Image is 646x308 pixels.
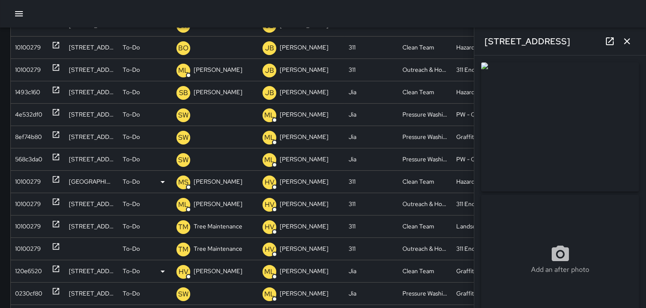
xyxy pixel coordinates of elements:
[15,104,42,126] div: 4e532df0
[344,36,398,59] div: 311
[280,59,328,81] p: [PERSON_NAME]
[178,65,189,76] p: ML
[65,282,118,305] div: 226 6th Street
[178,110,189,120] p: SW
[452,59,506,81] div: 311 Encampments
[398,215,452,237] div: Clean Team
[194,193,242,215] p: [PERSON_NAME]
[123,59,140,81] p: To-Do
[194,260,242,282] p: [PERSON_NAME]
[344,59,398,81] div: 311
[398,148,452,170] div: Pressure Washing
[398,126,452,148] div: Pressure Washing
[178,155,189,165] p: SW
[194,171,242,193] p: [PERSON_NAME]
[280,171,328,193] p: [PERSON_NAME]
[178,244,189,255] p: TM
[123,193,140,215] p: To-Do
[178,177,189,188] p: MS
[178,132,189,143] p: SW
[264,155,275,165] p: ML
[123,81,140,103] p: To-Do
[265,88,274,98] p: JB
[179,88,188,98] p: SB
[123,260,140,282] p: To-Do
[452,81,506,103] div: Hazardous Waste
[65,36,118,59] div: 66 8th Street
[452,215,506,237] div: Landscaping (DG & Weeds)
[123,126,140,148] p: To-Do
[452,260,506,282] div: Graffiti - Private
[280,193,328,215] p: [PERSON_NAME]
[344,215,398,237] div: 311
[344,193,398,215] div: 311
[398,59,452,81] div: Outreach & Hospitality
[280,37,328,59] p: [PERSON_NAME]
[123,148,140,170] p: To-Do
[280,216,328,237] p: [PERSON_NAME]
[65,170,118,193] div: 1171 Mission Street
[178,222,189,232] p: TM
[15,193,41,215] div: 10100279
[264,132,275,143] p: ML
[15,148,42,170] div: 568c3da0
[194,81,242,103] p: [PERSON_NAME]
[452,36,506,59] div: Hazardous Waste
[280,260,328,282] p: [PERSON_NAME]
[280,283,328,305] p: [PERSON_NAME]
[398,103,452,126] div: Pressure Washing
[452,126,506,148] div: Graffiti - Public
[194,216,242,237] p: Tree Maintenance
[123,283,140,305] p: To-Do
[264,110,275,120] p: ML
[265,43,274,53] p: JB
[265,222,275,232] p: HV
[65,81,118,103] div: 275 6th Street
[265,244,275,255] p: HV
[178,43,189,53] p: BO
[65,260,118,282] div: 221 6th Street
[65,215,118,237] div: 1013 Mission Street
[452,103,506,126] div: PW - Quick Wash
[265,200,275,210] p: HV
[452,282,506,305] div: Graffiti - Private
[65,126,118,148] div: 1131 Mission Street
[398,36,452,59] div: Clean Team
[398,170,452,193] div: Clean Team
[15,238,41,260] div: 10100279
[452,148,506,170] div: PW - Quick Wash
[452,193,506,215] div: 311 Encampments
[194,59,242,81] p: [PERSON_NAME]
[65,103,118,126] div: 31 8th Street
[123,37,140,59] p: To-Do
[15,283,42,305] div: 0230cf80
[65,193,118,215] div: 66 8th Street
[344,81,398,103] div: Jia
[280,104,328,126] p: [PERSON_NAME]
[344,170,398,193] div: 311
[65,59,118,81] div: 1000 Howard Street
[264,289,275,299] p: ML
[15,81,40,103] div: 1493c160
[280,81,328,103] p: [PERSON_NAME]
[398,81,452,103] div: Clean Team
[123,171,140,193] p: To-Do
[179,267,189,277] p: HV
[65,148,118,170] div: 1111 Mission Street
[398,260,452,282] div: Clean Team
[178,289,189,299] p: SW
[344,126,398,148] div: Jia
[344,148,398,170] div: Jia
[344,103,398,126] div: Jia
[178,200,189,210] p: ML
[15,260,42,282] div: 120e6520
[344,237,398,260] div: 311
[123,104,140,126] p: To-Do
[398,237,452,260] div: Outreach & Hospitality
[264,267,275,277] p: ML
[265,65,274,76] p: JB
[15,171,41,193] div: 10100279
[452,237,506,260] div: 311 Encampments
[344,260,398,282] div: Jia
[344,282,398,305] div: Jia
